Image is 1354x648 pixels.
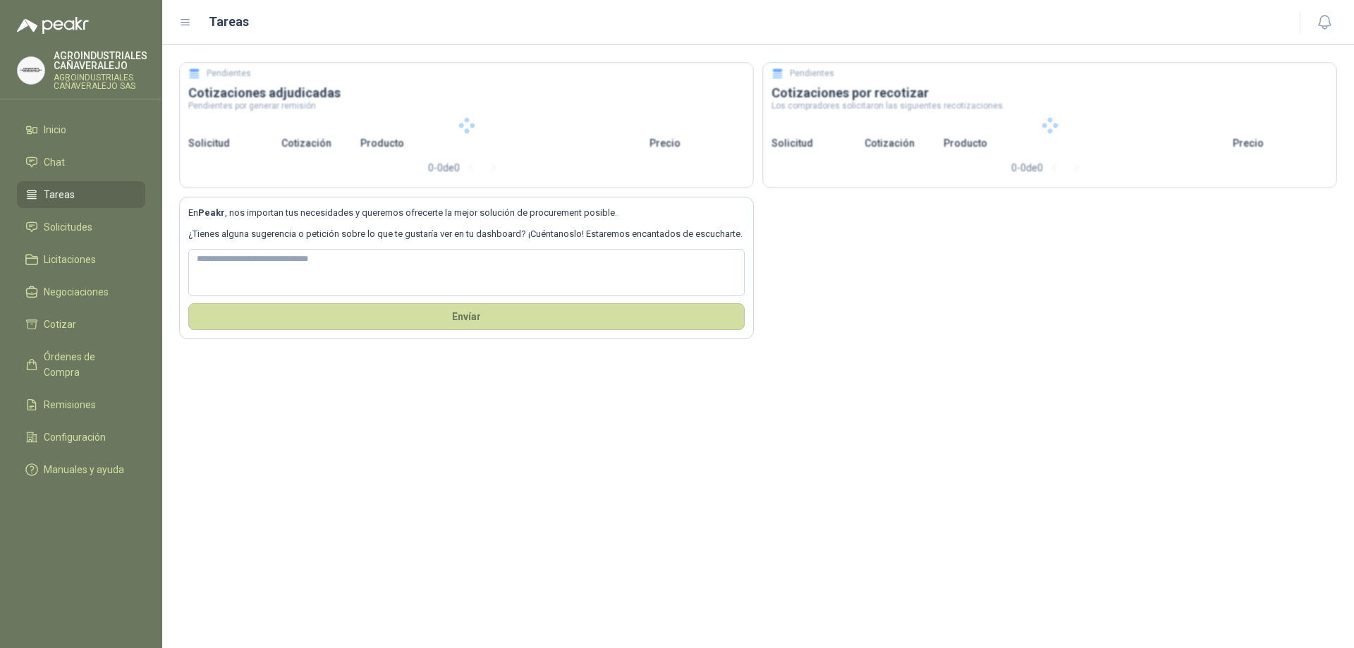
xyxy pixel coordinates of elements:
a: Configuración [17,424,145,451]
a: Órdenes de Compra [17,343,145,386]
a: Tareas [17,181,145,208]
a: Remisiones [17,391,145,418]
span: Cotizar [44,317,76,332]
span: Licitaciones [44,252,96,267]
button: Envíar [188,303,745,330]
span: Manuales y ayuda [44,462,124,477]
a: Manuales y ayuda [17,456,145,483]
p: En , nos importan tus necesidades y queremos ofrecerte la mejor solución de procurement posible. [188,206,745,220]
span: Remisiones [44,397,96,412]
span: Inicio [44,122,66,137]
h1: Tareas [209,12,249,32]
b: Peakr [198,207,225,218]
a: Inicio [17,116,145,143]
a: Chat [17,149,145,176]
span: Órdenes de Compra [44,349,132,380]
span: Tareas [44,187,75,202]
span: Chat [44,154,65,170]
p: AGROINDUSTRIALES CAÑAVERALEJO [54,51,147,71]
p: AGROINDUSTRIALES CAÑAVERALEJO SAS [54,73,147,90]
span: Configuración [44,429,106,445]
img: Company Logo [18,57,44,84]
p: ¿Tienes alguna sugerencia o petición sobre lo que te gustaría ver en tu dashboard? ¡Cuéntanoslo! ... [188,227,745,241]
a: Cotizar [17,311,145,338]
a: Negociaciones [17,279,145,305]
a: Solicitudes [17,214,145,240]
a: Licitaciones [17,246,145,273]
span: Solicitudes [44,219,92,235]
img: Logo peakr [17,17,89,34]
span: Negociaciones [44,284,109,300]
